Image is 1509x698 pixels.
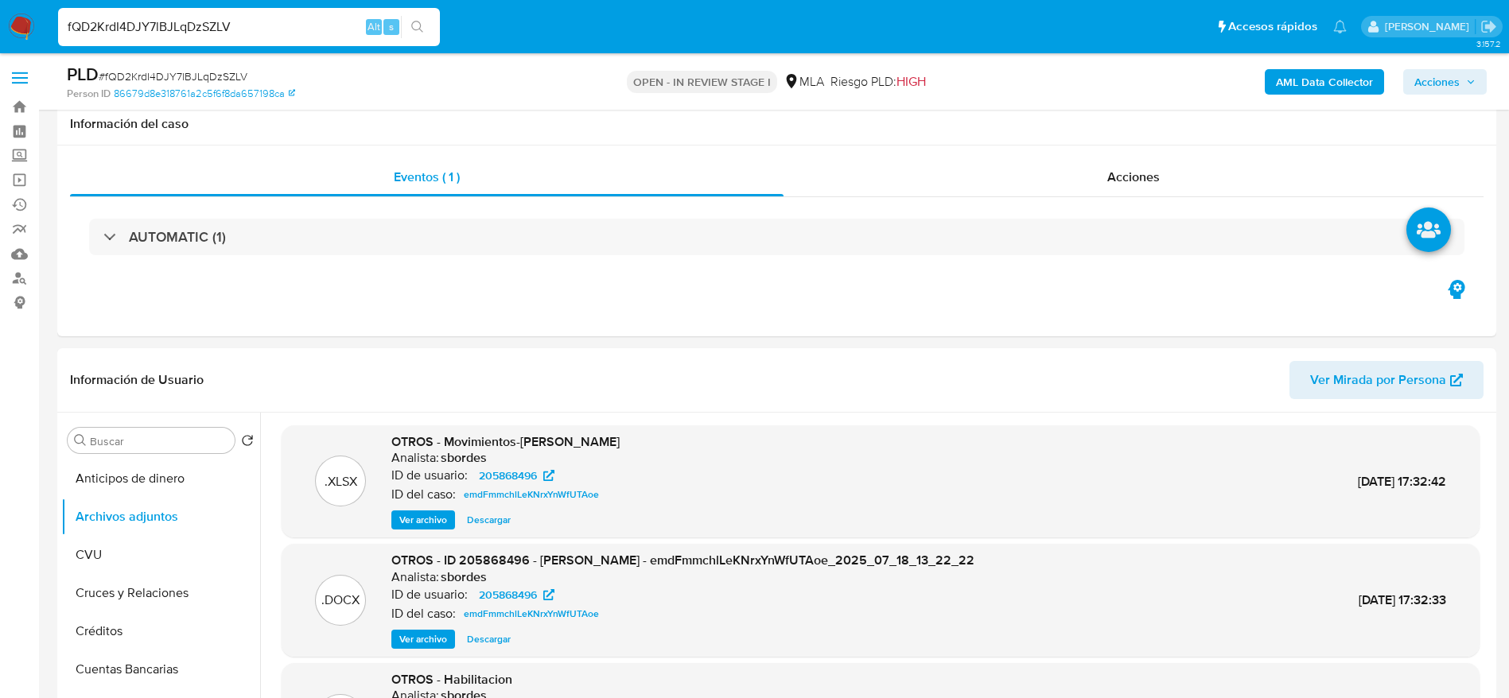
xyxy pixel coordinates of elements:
[469,466,564,485] a: 205868496
[1310,361,1446,399] span: Ver Mirada por Persona
[391,487,456,502] p: ID del caso:
[479,466,537,485] span: 205868496
[1265,69,1384,95] button: AML Data Collector
[114,87,295,101] a: 86679d8e318761a2c5f6f8da657198ca
[67,87,111,101] b: Person ID
[896,72,926,91] span: HIGH
[1358,472,1446,491] span: [DATE] 17:32:42
[61,536,260,574] button: CVU
[99,68,247,84] span: # fQD2KrdI4DJY7lBJLqDzSZLV
[74,434,87,447] button: Buscar
[469,585,564,604] a: 205868496
[467,631,511,647] span: Descargar
[67,61,99,87] b: PLD
[391,551,974,569] span: OTROS - ID 205868496 - [PERSON_NAME] - emdFmmchlLeKNrxYnWfUTAoe_2025_07_18_13_22_22
[1385,19,1475,34] p: elaine.mcfarlane@mercadolibre.com
[391,510,455,529] button: Ver archivo
[70,116,1484,132] h1: Información del caso
[58,17,440,37] input: Buscar usuario o caso...
[70,372,204,388] h1: Información de Usuario
[61,498,260,536] button: Archivos adjuntos
[61,650,260,688] button: Cuentas Bancarias
[89,219,1464,255] div: AUTOMATIC (1)
[391,569,439,585] p: Analista:
[1276,69,1373,95] b: AML Data Collector
[399,631,447,647] span: Ver archivo
[394,168,460,186] span: Eventos ( 1 )
[457,485,605,504] a: emdFmmchlLeKNrxYnWfUTAoe
[830,73,926,91] span: Riesgo PLD:
[391,467,468,483] p: ID de usuario:
[467,512,511,528] span: Descargar
[129,228,226,246] h3: AUTOMATIC (1)
[61,460,260,498] button: Anticipos de dinero
[368,19,380,34] span: Alt
[391,450,439,466] p: Analista:
[1289,361,1484,399] button: Ver Mirada por Persona
[391,432,620,451] span: OTROS - Movimientos-[PERSON_NAME]
[1107,168,1160,186] span: Acciones
[627,71,777,93] p: OPEN - IN REVIEW STAGE I
[391,670,512,688] span: OTROS - Habilitacion
[1480,18,1497,35] a: Salir
[389,19,394,34] span: s
[325,473,357,491] p: .XLSX
[784,73,824,91] div: MLA
[401,16,434,38] button: search-icon
[90,434,228,448] input: Buscar
[1228,18,1317,35] span: Accesos rápidos
[391,630,455,649] button: Ver archivo
[1403,69,1487,95] button: Acciones
[241,434,254,452] button: Volver al orden por defecto
[441,450,487,466] h6: sbordes
[1359,591,1446,609] span: [DATE] 17:32:33
[61,612,260,650] button: Créditos
[459,510,519,529] button: Descargar
[464,604,599,623] span: emdFmmchlLeKNrxYnWfUTAoe
[459,630,519,649] button: Descargar
[61,574,260,612] button: Cruces y Relaciones
[391,606,456,622] p: ID del caso:
[1333,20,1347,33] a: Notificaciones
[441,569,487,585] h6: sbordes
[457,604,605,623] a: emdFmmchlLeKNrxYnWfUTAoe
[464,485,599,504] span: emdFmmchlLeKNrxYnWfUTAoe
[321,591,360,609] p: .DOCX
[479,585,537,604] span: 205868496
[1414,69,1460,95] span: Acciones
[391,587,468,603] p: ID de usuario:
[399,512,447,528] span: Ver archivo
